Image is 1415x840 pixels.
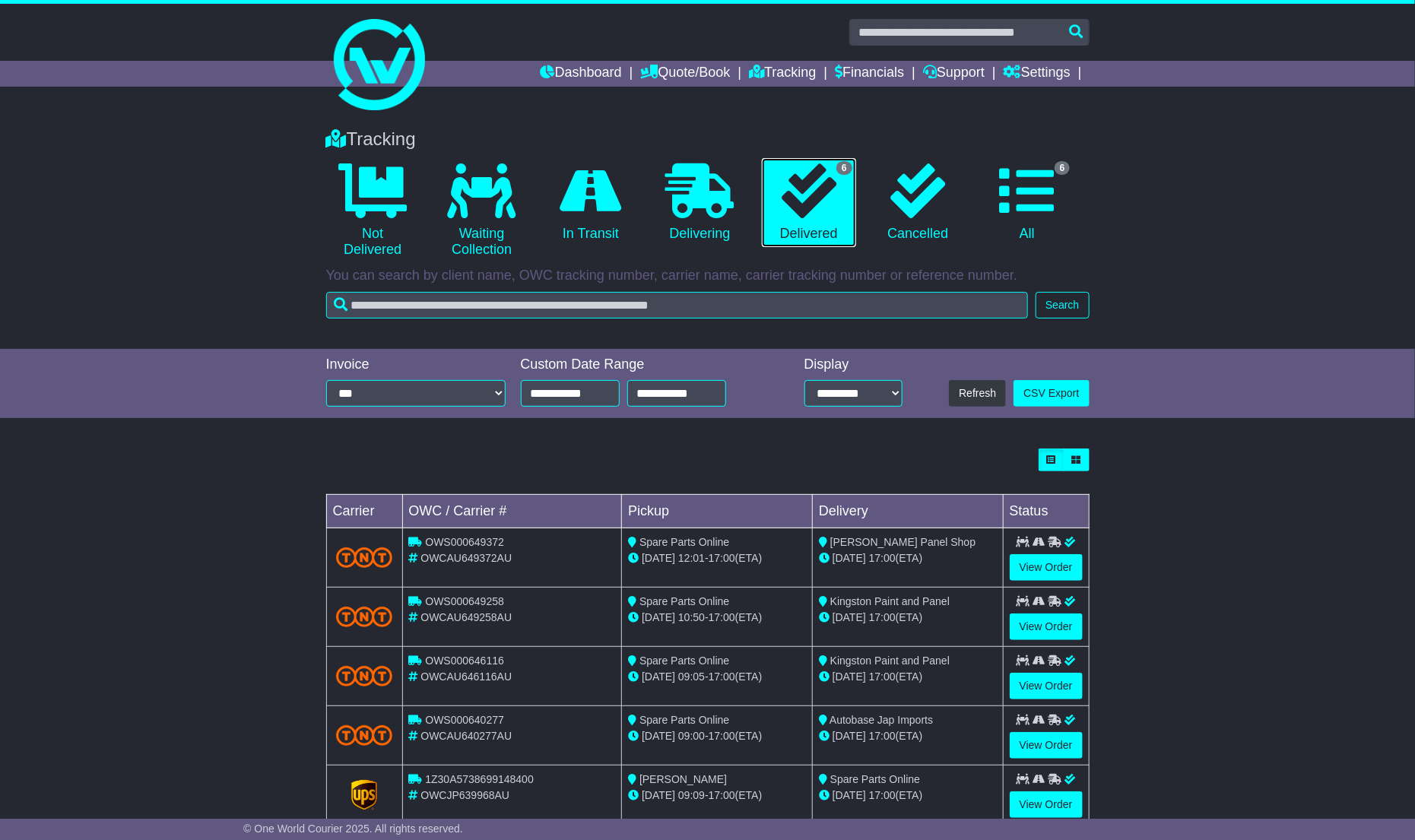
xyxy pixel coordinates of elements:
[541,61,622,87] a: Dashboard
[639,655,729,667] span: Spare Parts Online
[336,666,393,686] img: TNT_Domestic.png
[1010,732,1083,759] a: View Order
[749,61,816,87] a: Tracking
[639,773,727,785] span: [PERSON_NAME]
[819,788,997,804] div: (ETA)
[336,607,393,627] img: TNT_Domestic.png
[923,61,985,87] a: Support
[869,789,896,801] span: 17:00
[830,595,950,607] span: Kingston Paint and Panel
[628,669,806,685] div: - (ETA)
[1010,554,1083,581] a: View Order
[642,611,675,623] span: [DATE]
[642,552,675,564] span: [DATE]
[1010,613,1083,640] a: View Order
[420,670,512,683] span: OWCAU646116AU
[678,789,705,801] span: 09:09
[709,730,735,742] span: 17:00
[833,552,866,564] span: [DATE]
[833,730,866,742] span: [DATE]
[420,611,512,623] span: OWCAU649258AU
[871,158,965,248] a: Cancelled
[425,655,504,667] span: OWS000646116
[425,773,533,785] span: 1Z30A5738699148400
[709,552,735,564] span: 17:00
[319,128,1097,151] div: Tracking
[628,728,806,744] div: - (ETA)
[1004,61,1071,87] a: Settings
[639,595,729,607] span: Spare Parts Online
[678,670,705,683] span: 09:05
[326,357,506,373] div: Invoice
[336,725,393,746] img: TNT_Domestic.png
[628,610,806,626] div: - (ETA)
[640,61,730,87] a: Quote/Book
[639,536,729,548] span: Spare Parts Online
[804,357,903,373] div: Display
[1003,495,1089,528] td: Status
[819,610,997,626] div: (ETA)
[351,780,377,810] img: GetCarrierServiceLogo
[521,357,765,373] div: Custom Date Range
[544,158,637,248] a: In Transit
[709,611,735,623] span: 17:00
[833,789,866,801] span: [DATE]
[435,158,528,264] a: Waiting Collection
[869,730,896,742] span: 17:00
[420,789,509,801] span: OWCJP639968AU
[1010,791,1083,818] a: View Order
[642,789,675,801] span: [DATE]
[1014,380,1089,407] a: CSV Export
[642,730,675,742] span: [DATE]
[425,536,504,548] span: OWS000649372
[628,550,806,566] div: - (ETA)
[326,495,402,528] td: Carrier
[830,536,976,548] span: [PERSON_NAME] Panel Shop
[420,552,512,564] span: OWCAU649372AU
[1055,161,1071,175] span: 6
[639,714,729,726] span: Spare Parts Online
[1036,292,1089,319] button: Search
[243,823,463,835] span: © One World Courier 2025. All rights reserved.
[830,773,920,785] span: Spare Parts Online
[420,730,512,742] span: OWCAU640277AU
[653,158,747,248] a: Delivering
[336,547,393,568] img: TNT_Domestic.png
[949,380,1006,407] button: Refresh
[836,161,852,175] span: 6
[812,495,1003,528] td: Delivery
[326,158,420,264] a: Not Delivered
[678,611,705,623] span: 10:50
[425,714,504,726] span: OWS000640277
[628,788,806,804] div: - (ETA)
[819,669,997,685] div: (ETA)
[833,670,866,683] span: [DATE]
[678,730,705,742] span: 09:00
[642,670,675,683] span: [DATE]
[678,552,705,564] span: 12:01
[819,550,997,566] div: (ETA)
[819,728,997,744] div: (ETA)
[709,670,735,683] span: 17:00
[869,611,896,623] span: 17:00
[830,714,933,726] span: Autobase Jap Imports
[830,655,950,667] span: Kingston Paint and Panel
[833,611,866,623] span: [DATE]
[835,61,904,87] a: Financials
[425,595,504,607] span: OWS000649258
[762,158,855,248] a: 6 Delivered
[622,495,813,528] td: Pickup
[709,789,735,801] span: 17:00
[869,552,896,564] span: 17:00
[869,670,896,683] span: 17:00
[326,268,1090,284] p: You can search by client name, OWC tracking number, carrier name, carrier tracking number or refe...
[980,158,1074,248] a: 6 All
[1010,673,1083,699] a: View Order
[402,495,622,528] td: OWC / Carrier #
